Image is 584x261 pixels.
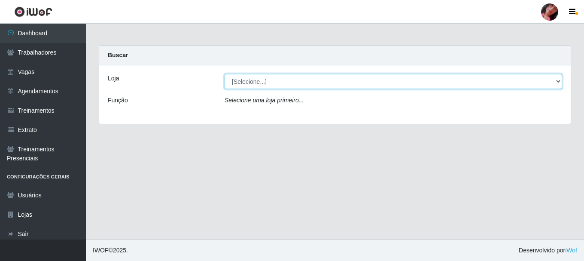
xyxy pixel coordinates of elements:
label: Loja [108,74,119,83]
span: IWOF [93,247,109,254]
span: Desenvolvido por [519,246,577,255]
strong: Buscar [108,52,128,58]
label: Função [108,96,128,105]
a: iWof [565,247,577,254]
span: © 2025 . [93,246,128,255]
i: Selecione uma loja primeiro... [225,97,304,104]
img: CoreUI Logo [14,6,52,17]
